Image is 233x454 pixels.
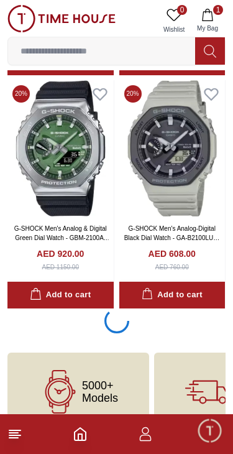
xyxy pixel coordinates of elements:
[7,282,114,308] button: Add to cart
[142,288,203,302] div: Add to cart
[7,80,114,216] img: G-SHOCK Men's Analog & Digital Green Dial Watch - GBM-2100A-1A3DR
[124,85,142,103] span: 20 %
[158,5,190,37] a: 0Wishlist
[177,5,187,15] span: 0
[37,248,84,260] h4: AED 920.00
[119,80,226,216] img: G-SHOCK Men's Analog-Digital Black Dial Watch - GA-B2100LUU-5ADR
[14,225,110,251] a: G-SHOCK Men's Analog & Digital Green Dial Watch - GBM-2100A-1A3DR
[7,5,116,32] img: ...
[158,25,190,34] span: Wishlist
[82,379,118,404] span: 5000+ Models
[192,24,223,33] span: My Bag
[124,225,220,251] a: G-SHOCK Men's Analog-Digital Black Dial Watch - GA-B2100LUU-5ADR
[148,248,196,260] h4: AED 608.00
[42,262,80,272] div: AED 1150.00
[196,417,224,445] div: Chat Widget
[119,282,226,308] button: Add to cart
[30,288,91,302] div: Add to cart
[12,85,30,103] span: 20 %
[155,262,189,272] div: AED 760.00
[190,5,226,37] button: 1My Bag
[73,427,88,442] a: Home
[213,5,223,15] span: 1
